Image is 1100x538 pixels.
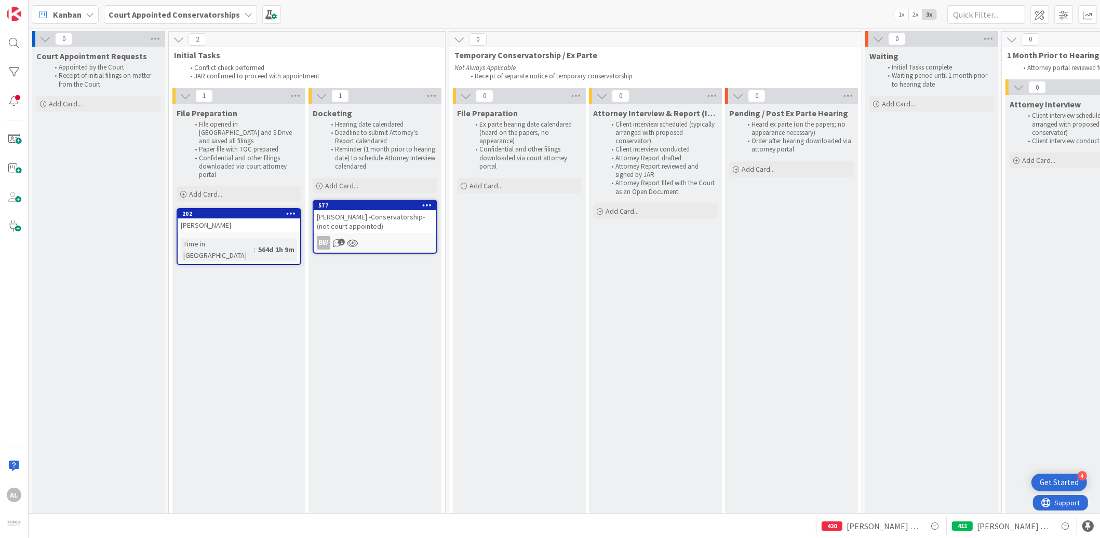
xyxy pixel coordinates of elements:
[888,33,906,45] span: 0
[748,90,766,102] span: 0
[49,99,82,108] span: Add Card...
[7,7,21,21] img: Visit kanbanzone.com
[606,145,716,154] li: Client interview conducted
[181,238,254,261] div: Time in [GEOGRAPHIC_DATA]
[593,108,718,118] span: Attorney Interview & Report (If Requested by the Court)
[457,108,518,118] span: File Preparation
[22,2,47,14] span: Support
[454,50,849,60] span: Temporary Conservatorship / Ex Parte
[606,154,716,162] li: Attorney Report drafted
[952,521,973,531] div: 411
[922,9,936,20] span: 3x
[184,72,434,80] li: JAR confirmed to proceed with appointment
[476,90,493,102] span: 0
[189,120,300,146] li: File opened in [GEOGRAPHIC_DATA] and S Drive and saved all filings
[847,520,920,532] span: [PERSON_NAME] and [PERSON_NAME]- Trust Updates
[177,108,237,118] span: File Preparation
[606,162,716,180] li: Attorney Report reviewed and signed by JAR
[55,33,73,45] span: 0
[882,99,915,108] span: Add Card...
[36,51,147,61] span: Court Appointment Requests
[189,33,206,46] span: 2
[606,206,639,216] span: Add Card...
[178,209,300,232] div: 202[PERSON_NAME]
[1040,477,1079,488] div: Get Started
[894,9,908,20] span: 1x
[314,201,436,233] div: 577[PERSON_NAME] -Conservatorship- (not court appointed)
[977,520,1051,532] span: [PERSON_NAME] & [PERSON_NAME]
[177,208,301,265] a: 202[PERSON_NAME]Time in [GEOGRAPHIC_DATA]:564d 1h 9m
[49,63,159,72] li: Appointed by the Court
[325,129,436,146] li: Deadline to submit Attorney's Report calendared
[1022,156,1055,165] span: Add Card...
[606,120,716,146] li: Client interview scheduled (typically arranged with proposed conservator)
[7,517,21,531] img: avatar
[314,236,436,250] div: BW
[314,201,436,210] div: 577
[331,90,349,102] span: 1
[1031,474,1087,491] div: Open Get Started checklist, remaining modules: 4
[1010,99,1081,109] span: Attorney Interview
[325,145,436,171] li: Reminder (1 month prior to hearing date) to schedule Attorney Interview calendared
[869,51,898,61] span: Waiting
[947,5,1025,24] input: Quick Filter...
[313,200,437,254] a: 577[PERSON_NAME] -Conservatorship- (not court appointed)BW
[189,189,222,199] span: Add Card...
[182,210,300,217] div: 202
[256,244,297,255] div: 564d 1h 9m
[742,137,852,154] li: Order after hearing downloaded via attorney portal
[742,164,775,174] span: Add Card...
[469,145,580,171] li: Confidential and other filings downloaded via court attorney portal
[317,236,330,250] div: BW
[325,181,358,190] span: Add Card...
[313,108,352,118] span: Docketing
[254,244,256,255] span: :
[742,120,852,137] li: Heard ex parte (on the papers; no appearance necessary)
[314,210,436,233] div: [PERSON_NAME] -Conservatorship- (not court appointed)
[53,8,82,21] span: Kanban
[469,120,580,146] li: Ex parte hearing date calendared (heard on the papers, no appearance)
[184,64,434,72] li: Conflict check performed
[469,181,503,190] span: Add Card...
[7,488,21,502] div: AL
[822,521,842,531] div: 420
[49,72,159,89] li: Receipt of initial filings on matter from the Court
[882,72,992,89] li: Waiting period until 1 month prior to hearing date
[454,63,516,72] em: Not Always Applicable
[469,33,487,46] span: 0
[109,9,240,20] b: Court Appointed Conservatorships
[729,108,848,118] span: Pending / Post Ex Parte Hearing
[606,179,716,196] li: Attorney Report filed with the Court as an Open Document
[178,209,300,218] div: 202
[1022,33,1039,46] span: 0
[178,218,300,232] div: [PERSON_NAME]
[189,145,300,154] li: Paper file with TOC prepared
[882,63,992,72] li: Initial Tasks complete
[338,239,345,245] span: 1
[1028,81,1046,93] span: 0
[195,90,213,102] span: 1
[612,90,629,102] span: 0
[174,50,432,60] span: Initial Tasks
[908,9,922,20] span: 2x
[189,154,300,180] li: Confidential and other filings downloaded via court attorney portal
[465,72,852,80] li: Receipt of separate notice of temporary conservatorship
[318,202,436,209] div: 577
[325,120,436,129] li: Hearing date calendared
[1078,471,1087,480] div: 4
